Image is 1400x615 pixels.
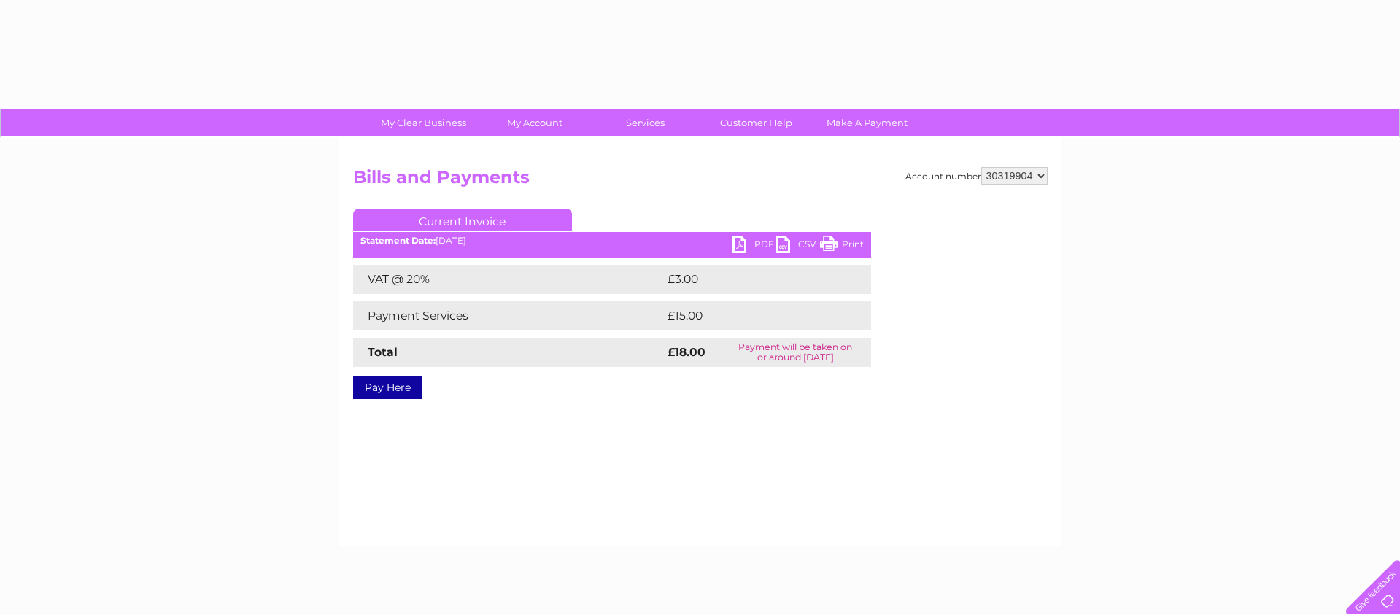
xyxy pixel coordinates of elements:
div: Account number [905,167,1048,185]
b: Statement Date: [360,235,436,246]
h2: Bills and Payments [353,167,1048,195]
div: [DATE] [353,236,871,246]
td: Payment Services [353,301,664,330]
a: PDF [732,236,776,257]
td: £3.00 [664,265,838,294]
a: CSV [776,236,820,257]
td: £15.00 [664,301,840,330]
a: My Account [474,109,595,136]
a: Services [585,109,705,136]
strong: Total [368,345,398,359]
a: Current Invoice [353,209,572,231]
strong: £18.00 [668,345,705,359]
a: Customer Help [696,109,816,136]
a: Pay Here [353,376,422,399]
a: Make A Payment [807,109,927,136]
td: VAT @ 20% [353,265,664,294]
a: Print [820,236,864,257]
td: Payment will be taken on or around [DATE] [720,338,871,367]
a: My Clear Business [363,109,484,136]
